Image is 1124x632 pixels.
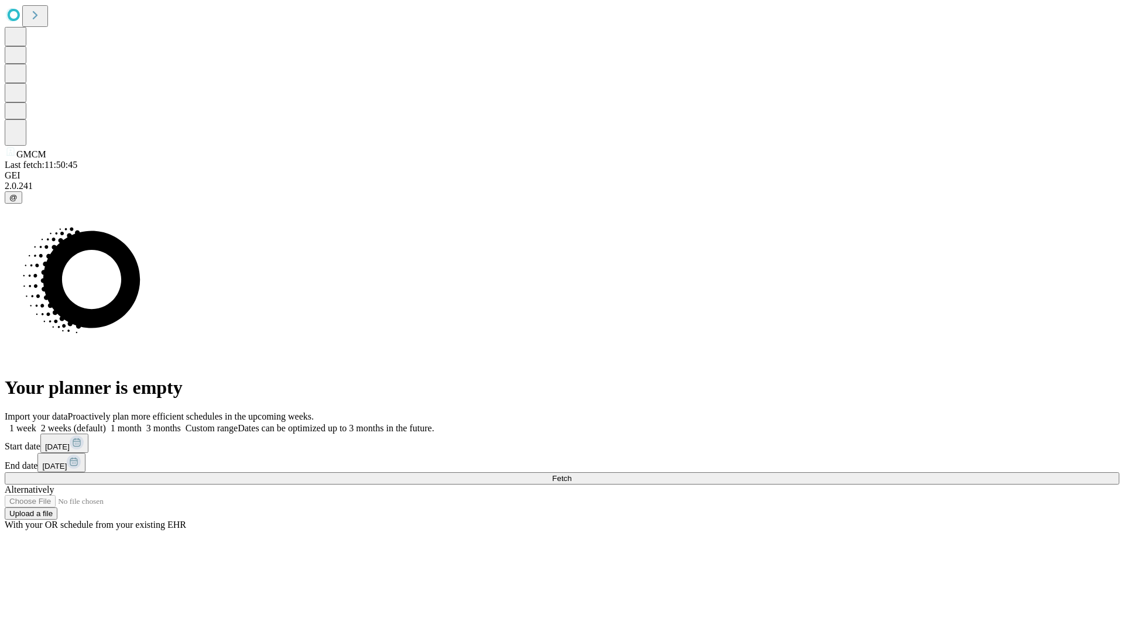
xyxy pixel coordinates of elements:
[5,453,1119,472] div: End date
[41,423,106,433] span: 2 weeks (default)
[42,462,67,470] span: [DATE]
[16,149,46,159] span: GMCM
[5,181,1119,191] div: 2.0.241
[238,423,434,433] span: Dates can be optimized up to 3 months in the future.
[37,453,85,472] button: [DATE]
[5,411,68,421] span: Import your data
[9,193,18,202] span: @
[5,191,22,204] button: @
[9,423,36,433] span: 1 week
[5,434,1119,453] div: Start date
[186,423,238,433] span: Custom range
[5,377,1119,399] h1: Your planner is empty
[68,411,314,421] span: Proactively plan more efficient schedules in the upcoming weeks.
[5,170,1119,181] div: GEI
[5,520,186,530] span: With your OR schedule from your existing EHR
[146,423,181,433] span: 3 months
[40,434,88,453] button: [DATE]
[111,423,142,433] span: 1 month
[5,160,77,170] span: Last fetch: 11:50:45
[45,442,70,451] span: [DATE]
[5,485,54,494] span: Alternatively
[5,472,1119,485] button: Fetch
[5,507,57,520] button: Upload a file
[552,474,571,483] span: Fetch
